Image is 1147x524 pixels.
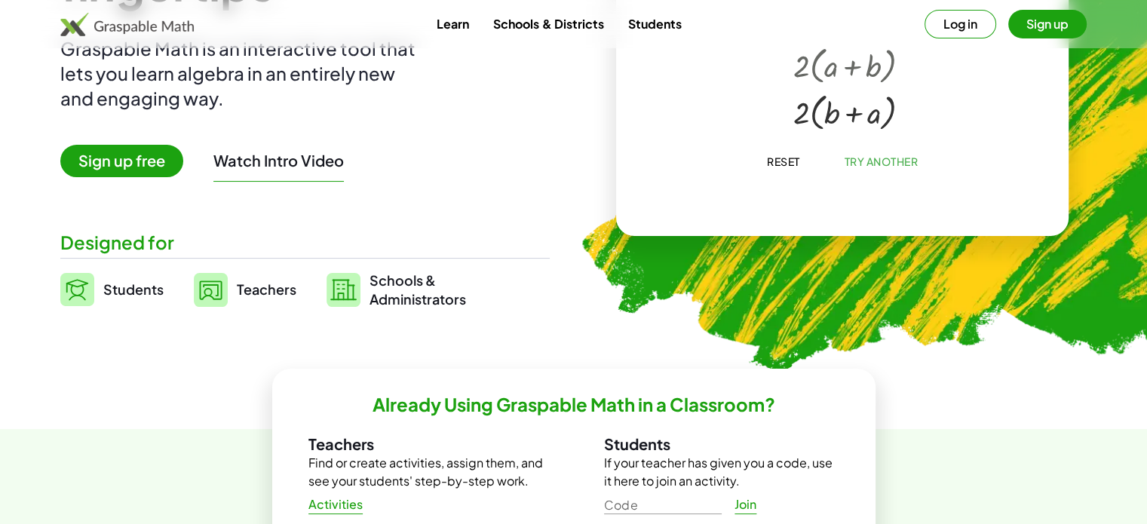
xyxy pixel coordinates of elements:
a: Learn [425,10,481,38]
p: Find or create activities, assign them, and see your students' step-by-step work. [308,454,544,490]
img: svg%3e [194,273,228,307]
span: Join [735,497,757,513]
div: Graspable Math is an interactive tool that lets you learn algebra in an entirely new and engaging... [60,36,422,111]
h3: Students [604,434,839,454]
a: Students [60,271,164,308]
span: Reset [766,155,799,168]
a: Teachers [194,271,296,308]
span: Students [103,280,164,298]
button: Try Another [832,148,930,175]
h3: Teachers [308,434,544,454]
a: Students [615,10,693,38]
h2: Already Using Graspable Math in a Classroom? [373,393,775,416]
img: svg%3e [60,273,94,306]
div: Designed for [60,230,550,255]
button: Reset [754,148,811,175]
span: Sign up free [60,145,183,177]
span: Schools & Administrators [370,271,466,308]
button: Watch Intro Video [213,151,344,170]
span: Activities [308,497,363,513]
span: Teachers [237,280,296,298]
img: svg%3e [327,273,360,307]
span: Try Another [844,155,918,168]
a: Join [722,491,770,518]
a: Schools & Districts [481,10,615,38]
p: If your teacher has given you a code, use it here to join an activity. [604,454,839,490]
button: Sign up [1008,10,1087,38]
a: Activities [296,491,376,518]
a: Schools &Administrators [327,271,466,308]
button: Log in [925,10,996,38]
